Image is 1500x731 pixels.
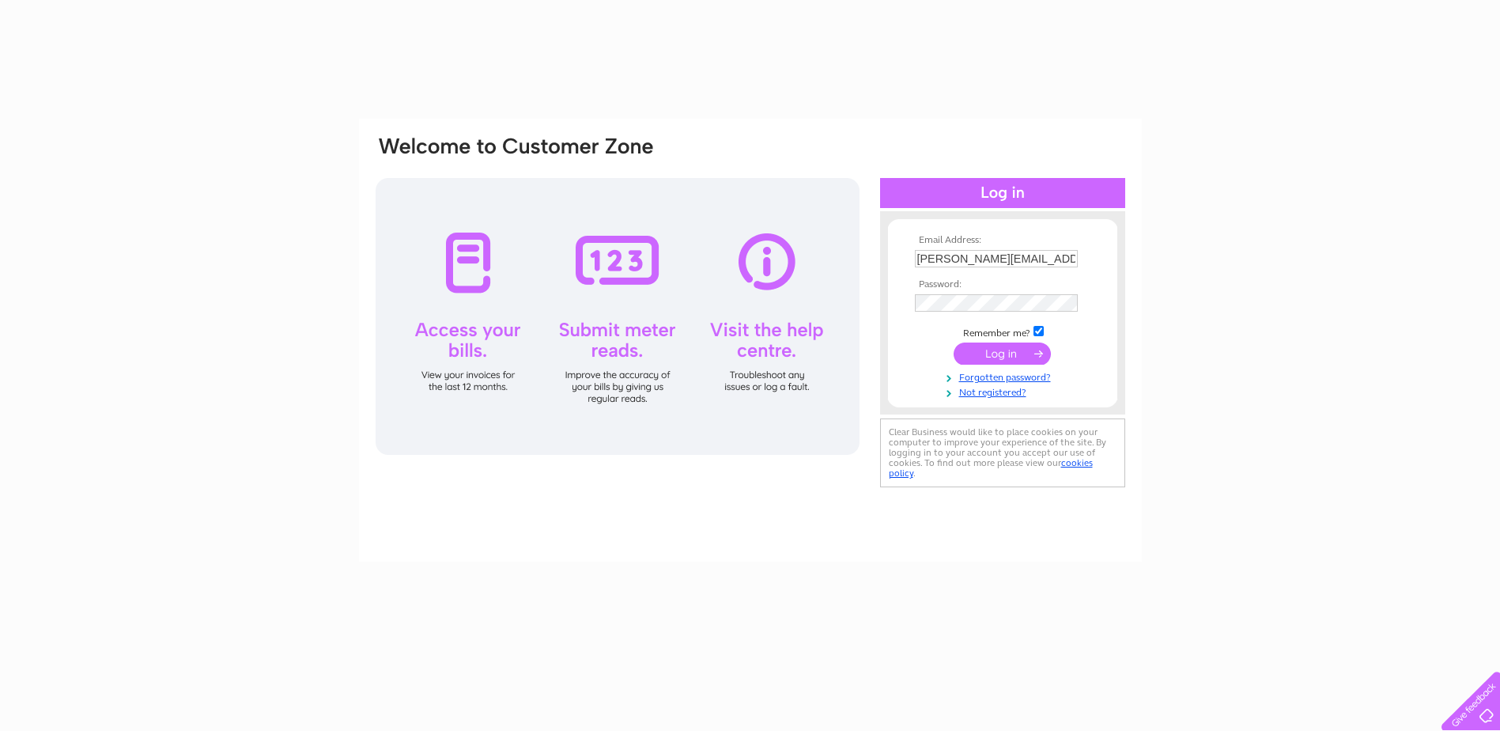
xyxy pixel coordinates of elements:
th: Email Address: [911,235,1094,246]
td: Remember me? [911,324,1094,339]
a: Forgotten password? [915,369,1094,384]
a: Not registered? [915,384,1094,399]
div: Clear Business would like to place cookies on your computer to improve your experience of the sit... [880,419,1125,487]
th: Password: [911,279,1094,290]
input: Submit [954,343,1051,365]
a: cookies policy [889,457,1093,479]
